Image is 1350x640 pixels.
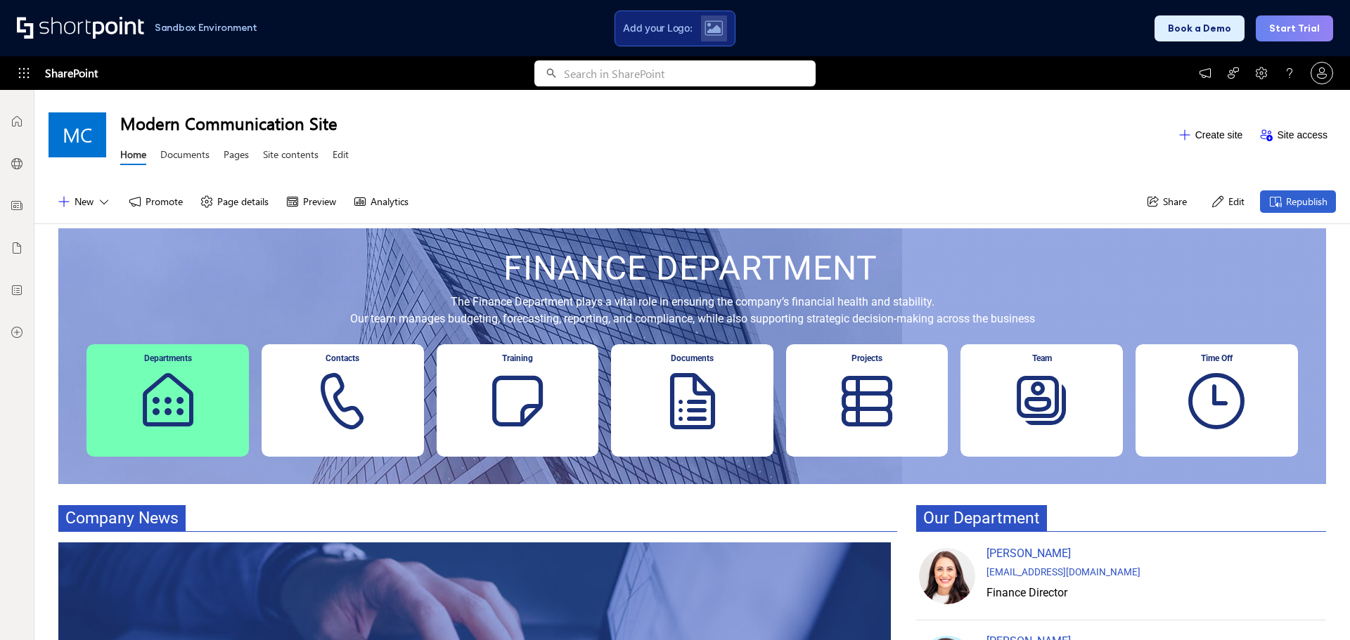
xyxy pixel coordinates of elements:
a: Site contents [263,148,319,165]
span: Our Department [916,505,1047,531]
span: Our team manages budgeting, forecasting, reporting, and compliance, while also supporting strateg... [350,312,1035,325]
div: [EMAIL_ADDRESS][DOMAIN_NAME] [986,565,1323,579]
button: Share [1137,190,1195,213]
button: Republish [1260,190,1336,213]
button: Preview [277,190,345,213]
span: The Finance Department plays a vital role in ensuring the company’s financial health and stability. [451,295,934,308]
span: SharePoint [45,56,98,90]
div: Projects [792,353,943,363]
h1: Sandbox Environment [155,24,257,32]
button: Promote [120,190,191,213]
a: Edit [333,148,349,165]
input: Search in SharePoint [564,60,816,86]
div: Finance Director [986,585,1323,601]
button: Site access [1251,124,1336,146]
iframe: Chat Widget [1097,477,1350,640]
div: Contacts [267,353,418,363]
button: Page details [191,190,277,213]
a: Home [120,148,146,165]
div: Training [442,353,593,363]
button: Edit [1202,190,1253,213]
button: Book a Demo [1155,15,1245,41]
span: MC [63,124,92,146]
div: Departments [92,353,243,363]
div: Documents [617,353,768,363]
div: Time Off [1141,353,1292,363]
span: Company News [58,505,186,531]
a: Documents [160,148,210,165]
button: New [49,190,120,213]
div: [PERSON_NAME] [986,545,1323,562]
button: Create site [1169,124,1252,146]
span: Add your Logo: [623,22,692,34]
a: Pages [224,148,249,165]
div: Team [966,353,1117,363]
span: FINANCE DEPARTMENT [503,248,877,288]
h1: Modern Communication Site [120,112,1169,134]
button: Analytics [345,190,417,213]
button: Start Trial [1256,15,1333,41]
img: Upload logo [705,20,723,36]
